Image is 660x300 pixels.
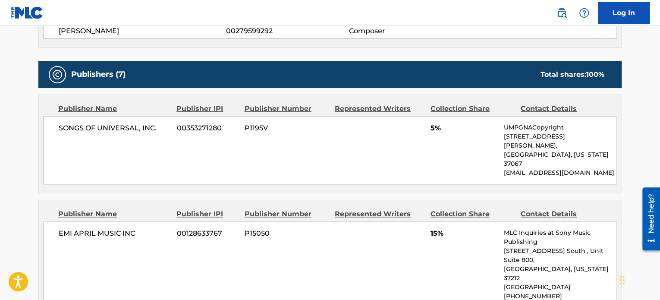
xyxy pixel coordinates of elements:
[349,26,460,36] span: Composer
[504,132,616,150] p: [STREET_ADDRESS][PERSON_NAME],
[504,123,616,132] p: UMPGNACopyright
[245,228,328,239] span: P15050
[335,104,424,114] div: Represented Writers
[541,69,604,80] div: Total shares:
[504,283,616,292] p: [GEOGRAPHIC_DATA]
[10,6,44,19] img: MLC Logo
[504,228,616,246] p: MLC Inquiries at Sony Music Publishing
[579,8,589,18] img: help
[619,267,625,293] div: Drag
[59,228,170,239] span: EMI APRIL MUSIC INC
[504,168,616,177] p: [EMAIL_ADDRESS][DOMAIN_NAME]
[177,228,238,239] span: 00128633767
[177,123,238,133] span: 00353271280
[431,123,497,133] span: 5%
[244,209,328,219] div: Publisher Number
[431,104,514,114] div: Collection Share
[521,209,604,219] div: Contact Details
[586,70,604,79] span: 100 %
[431,228,497,239] span: 15%
[244,104,328,114] div: Publisher Number
[176,209,238,219] div: Publisher IPI
[52,69,63,80] img: Publishers
[556,8,567,18] img: search
[58,104,170,114] div: Publisher Name
[58,209,170,219] div: Publisher Name
[431,209,514,219] div: Collection Share
[504,150,616,168] p: [GEOGRAPHIC_DATA], [US_STATE] 37067
[335,209,424,219] div: Represented Writers
[636,184,660,254] iframe: Resource Center
[598,2,650,24] a: Log In
[59,26,226,36] span: [PERSON_NAME]
[245,123,328,133] span: P1195V
[553,4,570,22] a: Public Search
[59,123,170,133] span: SONGS OF UNIVERSAL, INC.
[504,265,616,283] p: [GEOGRAPHIC_DATA], [US_STATE] 37212
[575,4,593,22] div: Help
[504,246,616,265] p: [STREET_ADDRESS] South , Unit Suite 800,
[176,104,238,114] div: Publisher IPI
[617,259,660,300] iframe: Chat Widget
[226,26,349,36] span: 00279599292
[71,69,126,79] h5: Publishers (7)
[521,104,604,114] div: Contact Details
